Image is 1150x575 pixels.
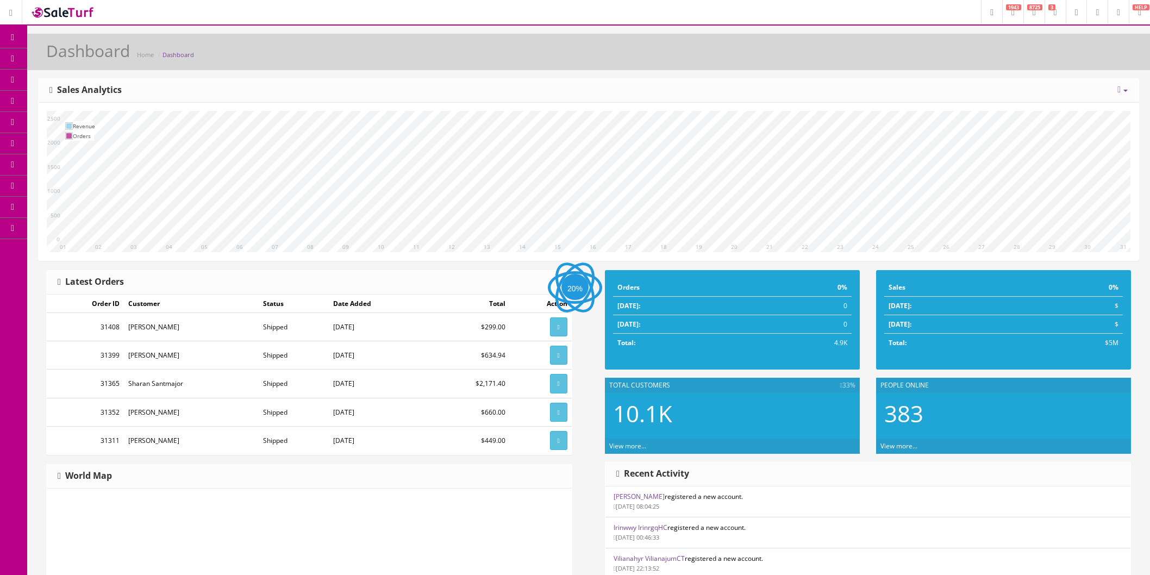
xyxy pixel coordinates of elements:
li: registered a new account. [605,486,1130,517]
img: SaleTurf [30,5,96,20]
h2: 383 [884,401,1123,426]
td: 31311 [47,426,124,454]
td: Shipped [259,313,329,341]
td: Shipped [259,398,329,426]
td: [DATE] [329,398,428,426]
td: Shipped [259,370,329,398]
span: 33% [840,380,855,390]
td: $634.94 [428,341,509,370]
td: $ [1024,315,1123,334]
span: 1943 [1006,4,1021,10]
a: Home [137,51,154,59]
td: $5M [1024,334,1123,352]
li: registered a new account. [605,517,1130,548]
td: $2,171.40 [428,370,509,398]
td: 31365 [47,370,124,398]
td: 31408 [47,313,124,341]
h1: Dashboard [46,42,130,60]
td: Shipped [259,341,329,370]
a: View [550,431,567,450]
h3: World Map [58,471,112,481]
strong: [DATE]: [617,301,640,310]
strong: [DATE]: [889,301,911,310]
td: Action [510,295,572,313]
a: Irinwwy IrinrgqHC [614,523,667,532]
td: $ [1024,297,1123,315]
small: [DATE] 08:04:25 [614,502,659,510]
strong: Total: [617,338,635,347]
td: 0 [754,315,852,334]
td: Date Added [329,295,428,313]
span: 8725 [1027,4,1042,10]
span: HELP [1133,4,1149,10]
td: [PERSON_NAME] [124,426,259,454]
a: Dashboard [162,51,194,59]
td: 31399 [47,341,124,370]
td: $449.00 [428,426,509,454]
td: Sharan Santmajor [124,370,259,398]
h3: Latest Orders [58,277,124,287]
a: View more... [880,441,917,451]
td: Sales [884,278,1024,297]
a: [PERSON_NAME] [614,492,665,501]
td: Customer [124,295,259,313]
strong: [DATE]: [617,320,640,329]
strong: Total: [889,338,907,347]
small: [DATE] 22:13:52 [614,564,659,572]
a: View more... [609,441,646,451]
td: 0% [754,278,852,297]
a: View [550,346,567,365]
strong: [DATE]: [889,320,911,329]
td: [DATE] [329,370,428,398]
h3: Sales Analytics [49,85,122,95]
td: [PERSON_NAME] [124,313,259,341]
div: People Online [876,378,1131,393]
a: View [550,317,567,336]
span: 3 [1048,4,1055,10]
td: [DATE] [329,313,428,341]
td: [PERSON_NAME] [124,398,259,426]
td: Status [259,295,329,313]
a: View [550,374,567,393]
td: Revenue [73,121,95,131]
td: [DATE] [329,341,428,370]
td: Orders [73,131,95,141]
td: 4.9K [754,334,852,352]
td: Total [428,295,509,313]
td: 0% [1024,278,1123,297]
td: Orders [613,278,754,297]
td: 31352 [47,398,124,426]
td: Order ID [47,295,124,313]
small: [DATE] 00:46:33 [614,533,659,541]
td: [PERSON_NAME] [124,341,259,370]
div: Total Customers [605,378,860,393]
h2: 10.1K [613,401,852,426]
a: Vilianahyr VilianajumCT [614,554,685,563]
h3: Recent Activity [616,469,689,479]
td: Shipped [259,426,329,454]
td: [DATE] [329,426,428,454]
td: $660.00 [428,398,509,426]
a: View [550,403,567,422]
td: $299.00 [428,313,509,341]
td: 0 [754,297,852,315]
